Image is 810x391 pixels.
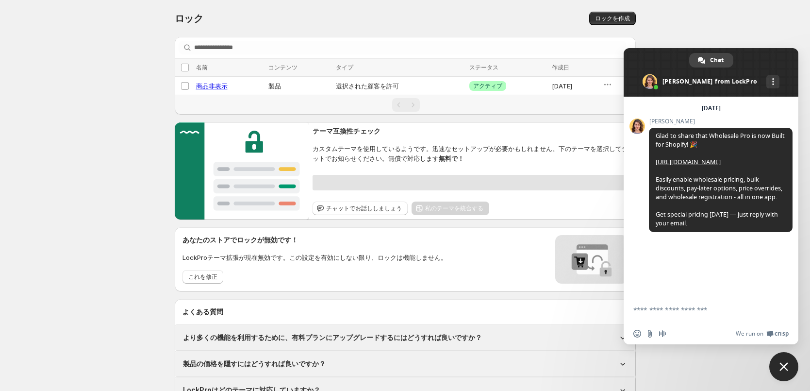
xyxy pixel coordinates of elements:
p: LockProテーマ拡張が現在無効です。この設定を有効にしない限り、ロックは機能しません。 [182,253,447,262]
span: ロック [175,13,203,24]
span: 作成日 [552,64,569,71]
span: コンテンツ [268,64,298,71]
div: Chat [689,53,733,68]
span: Glad to share that Wholesale Pro is now Built for Shopify! 🎉 Easily enable wholesale pricing, bul... [656,132,785,227]
div: [DATE] [702,105,721,111]
span: Send a file [646,330,654,338]
h1: より多くの機能を利用するために、有料プランにアップグレードするにはどうすれば良いですか？ [183,333,482,342]
a: 商品非表示 [196,82,228,90]
td: 製品 [265,77,333,95]
span: Crisp [775,330,789,338]
span: We run on [736,330,763,338]
textarea: Compose your message... [633,306,767,323]
strong: 無料で！ [439,154,464,162]
span: Insert an emoji [633,330,641,338]
span: カスタムテーマを使用しているようです。迅速なセットアップが必要かもしれません。下のテーマを選択してチャットでお知らせください。無償で対応します [313,144,635,163]
span: アクティブ [473,82,502,90]
h1: 製品の価格を隠すにはどうすれば良いですか？ [183,359,326,369]
h2: あなたのストアでロックが無効です！ [182,235,447,245]
span: ロックを作成 [595,15,630,22]
span: Audio message [659,330,666,338]
img: Locks disabled [555,235,628,284]
button: これを修正 [182,270,223,284]
span: [PERSON_NAME] [649,118,793,125]
span: Chat [710,53,724,68]
span: ステータス [469,64,498,71]
img: Customer support [175,122,309,220]
span: チャットでお話ししましょう [326,204,402,212]
span: これを修正 [188,273,217,281]
h2: よくある質問 [182,307,628,317]
a: [URL][DOMAIN_NAME] [656,158,721,166]
span: 名前 [196,64,208,71]
span: タイプ [336,64,353,71]
h2: テーマ互換性チェック [313,126,635,136]
button: チャットでお話ししましょう [313,202,408,215]
td: [DATE] [549,77,600,95]
td: 選択された顧客を許可 [333,77,466,95]
div: More channels [766,75,779,88]
button: ロックを作成 [589,12,636,25]
a: We run onCrisp [736,330,789,338]
div: Close chat [769,352,798,381]
nav: ページネーション [175,95,636,115]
